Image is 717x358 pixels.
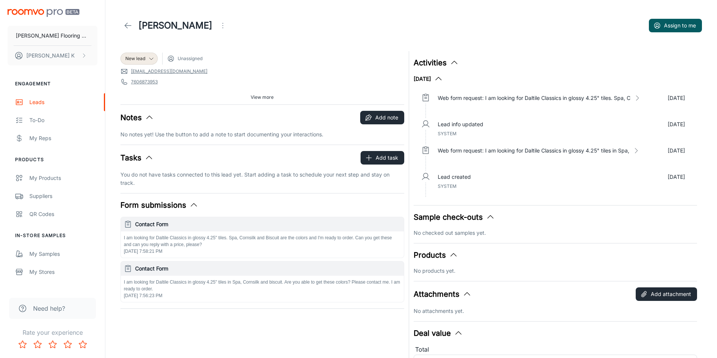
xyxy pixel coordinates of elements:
button: Rate 1 star [15,337,30,352]
button: [DATE] [414,74,443,83]
div: Leads [29,98,97,106]
p: No attachments yet. [414,307,697,315]
div: Suppliers [29,192,97,200]
h1: [PERSON_NAME] [139,19,212,32]
p: Web form request: I am looking for Daltile Classics in glossy 4.25" tiles. Spa, C [438,94,630,102]
button: Rate 4 star [60,337,75,352]
div: My Samples [29,250,97,258]
span: View more [251,94,274,101]
p: No checked out samples yet. [414,229,697,237]
div: My Reps [29,134,97,142]
a: [EMAIL_ADDRESS][DOMAIN_NAME] [131,68,207,75]
span: System [438,131,457,136]
p: [PERSON_NAME] Flooring Center Inc [16,32,89,40]
p: [DATE] [668,120,685,128]
div: QR Codes [29,210,97,218]
p: Lead info updated [438,120,483,128]
span: [DATE] 7:56:23 PM [124,293,163,298]
div: My Products [29,174,97,182]
img: Roomvo PRO Beta [8,9,79,17]
span: Unassigned [178,55,202,62]
button: Attachments [414,289,472,300]
p: Rate your experience [6,328,99,337]
button: Rate 5 star [75,337,90,352]
button: Form submissions [120,199,198,211]
button: Rate 3 star [45,337,60,352]
span: New lead [125,55,145,62]
span: System [438,183,457,189]
span: Need help? [33,304,65,313]
button: Activities [414,57,459,68]
a: 7606873953 [131,79,158,85]
button: Tasks [120,152,154,163]
p: No notes yet! Use the button to add a note to start documenting your interactions. [120,130,404,139]
div: Total [414,345,697,355]
button: Deal value [414,328,463,339]
p: Lead created [438,173,471,181]
p: [DATE] [668,147,685,155]
p: I am looking for Daltile Classics in glossy 4.25" tiles in Spa, Cornsilk and biscuit. Are you abl... [124,279,401,292]
p: I am looking for Daltile Classics in glossy 4.25" tiles. Spa, Cornsilk and Biscuit are the colors... [124,234,401,248]
div: My Stores [29,268,97,276]
p: [PERSON_NAME] K [26,51,75,60]
button: Add note [360,111,404,124]
h6: Contact Form [135,220,401,228]
p: [DATE] [668,173,685,181]
button: Open menu [215,18,230,33]
h6: Contact Form [135,264,401,273]
p: You do not have tasks connected to this lead yet. Start adding a task to schedule your next step ... [120,171,404,187]
span: [DATE] 7:58:21 PM [124,249,163,254]
button: Add task [361,151,404,165]
div: To-do [29,116,97,124]
button: View more [248,92,277,103]
button: Sample check-outs [414,211,495,223]
button: Rate 2 star [30,337,45,352]
p: Web form request: I am looking for Daltile Classics in glossy 4.25" tiles in Spa, [438,147,629,155]
button: [PERSON_NAME] Flooring Center Inc [8,26,97,45]
button: [PERSON_NAME] K [8,46,97,65]
button: Products [414,249,458,261]
button: Assign to me [649,19,702,32]
p: No products yet. [414,267,697,275]
div: New lead [120,53,158,65]
button: Add attachment [636,287,697,301]
button: Contact FormI am looking for Daltile Classics in glossy 4.25" tiles in Spa, Cornsilk and biscuit.... [121,261,404,302]
p: [DATE] [668,94,685,102]
button: Notes [120,112,154,123]
button: Contact FormI am looking for Daltile Classics in glossy 4.25" tiles. Spa, Cornsilk and Biscuit ar... [121,217,404,258]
